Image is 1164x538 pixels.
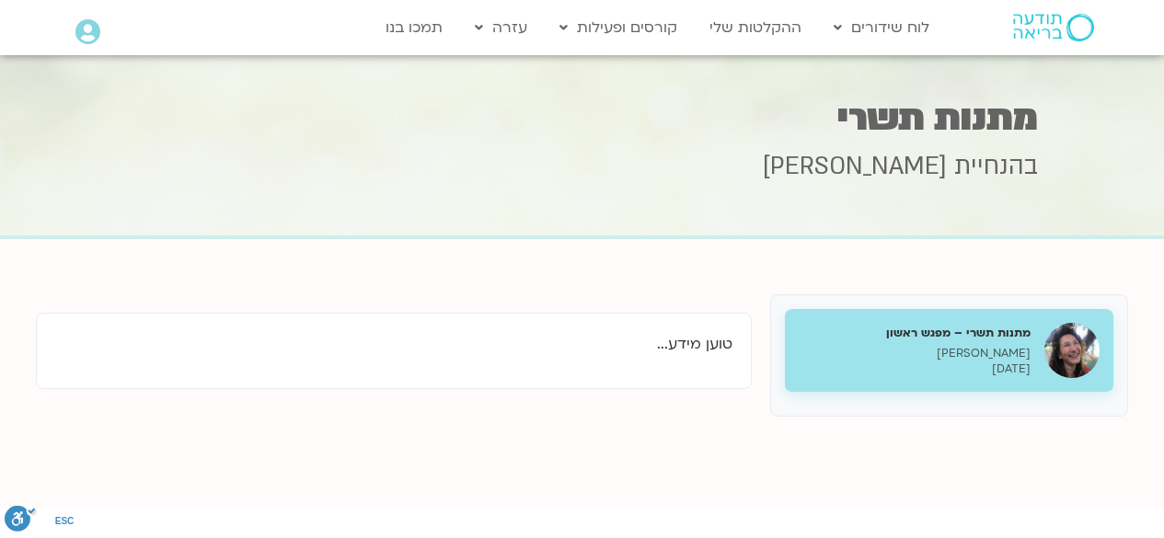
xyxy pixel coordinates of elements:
[799,361,1031,377] p: [DATE]
[954,150,1038,183] span: בהנחיית
[1013,14,1094,41] img: תודעה בריאה
[466,10,536,45] a: עזרה
[127,100,1038,136] h1: מתנות תשרי
[763,150,947,183] span: [PERSON_NAME]
[55,332,732,357] p: טוען מידע...
[376,10,452,45] a: תמכו בנו
[700,10,811,45] a: ההקלטות שלי
[799,346,1031,361] p: [PERSON_NAME]
[799,325,1031,341] h5: מתנות תשרי – מפגש ראשון
[824,10,939,45] a: לוח שידורים
[1044,323,1100,378] img: מתנות תשרי – מפגש ראשון
[550,10,686,45] a: קורסים ופעילות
